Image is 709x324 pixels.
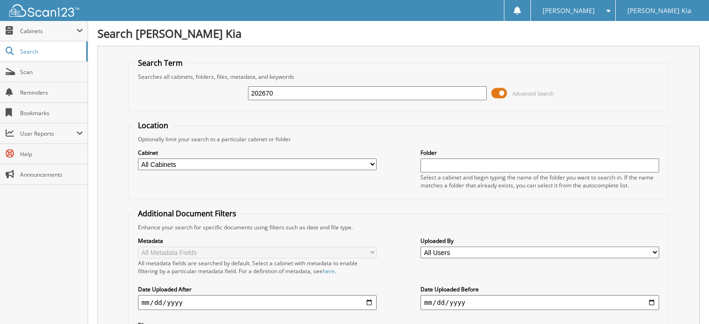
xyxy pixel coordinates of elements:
span: Help [20,150,83,158]
label: Cabinet [138,149,377,157]
label: Date Uploaded After [138,285,377,293]
span: [PERSON_NAME] [543,8,595,14]
span: Search [20,48,82,55]
span: Advanced Search [512,90,554,97]
div: Enhance your search for specific documents using filters such as date and file type. [133,223,664,231]
label: Metadata [138,237,377,245]
span: User Reports [20,130,76,138]
h1: Search [PERSON_NAME] Kia [97,26,700,41]
div: Searches all cabinets, folders, files, metadata, and keywords [133,73,664,81]
label: Folder [420,149,659,157]
div: Select a cabinet and begin typing the name of the folder you want to search in. If the name match... [420,173,659,189]
label: Date Uploaded Before [420,285,659,293]
span: Cabinets [20,27,76,35]
img: scan123-logo-white.svg [9,4,79,17]
label: Uploaded By [420,237,659,245]
input: start [138,295,377,310]
div: All metadata fields are searched by default. Select a cabinet with metadata to enable filtering b... [138,259,377,275]
span: Reminders [20,89,83,97]
span: Scan [20,68,83,76]
legend: Additional Document Filters [133,208,241,219]
legend: Location [133,120,173,131]
span: Announcements [20,171,83,179]
div: Optionally limit your search to a particular cabinet or folder [133,135,664,143]
a: here [323,267,335,275]
iframe: Chat Widget [662,279,709,324]
input: end [420,295,659,310]
span: Bookmarks [20,109,83,117]
span: [PERSON_NAME] Kia [627,8,691,14]
legend: Search Term [133,58,187,68]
